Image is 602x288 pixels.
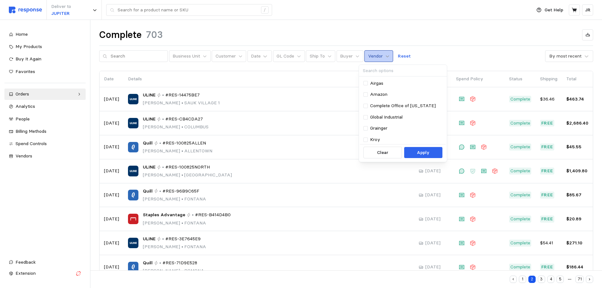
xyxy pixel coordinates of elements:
[104,76,119,83] p: Date
[519,276,526,283] button: 1
[541,264,553,271] p: Free
[180,172,184,178] span: •
[4,66,86,77] a: Favorites
[169,50,211,62] button: Business Unit
[566,192,588,199] p: $85.67
[540,96,557,103] p: $36.46
[544,7,563,14] p: Get Help
[4,257,86,268] button: Feedback
[104,120,119,127] p: [DATE]
[4,138,86,150] a: Spend Controls
[128,94,138,104] img: ULINE
[510,216,530,223] p: Complete
[4,126,86,137] a: Billing Methods
[146,29,163,41] h1: 703
[128,214,138,224] img: Staples Advantage
[425,264,441,271] p: [DATE]
[377,149,388,156] p: Clear
[162,188,199,195] span: #RES-96B9C65F
[180,268,184,273] span: •
[143,267,204,274] p: [PERSON_NAME] POMONA
[195,211,231,218] span: #RES-B414D4B0
[104,192,119,199] p: [DATE]
[159,188,161,195] p: •
[180,244,184,249] span: •
[538,276,545,283] button: 3
[180,148,184,154] span: •
[370,102,436,109] p: Complete Office of [US_STATE]
[162,260,197,267] span: #RES-71D9E528
[128,190,138,200] img: Quill
[143,172,232,179] p: [PERSON_NAME] [GEOGRAPHIC_DATA]
[143,124,209,131] p: [PERSON_NAME] COLUMBUS
[575,276,584,283] button: 71
[104,240,119,247] p: [DATE]
[104,216,119,223] p: [DATE]
[4,113,86,125] a: People
[128,142,138,152] img: Quill
[128,76,410,83] p: Details
[370,125,387,132] p: Grainger
[547,276,555,283] button: 4
[15,270,36,276] span: Extension
[143,100,220,107] p: [PERSON_NAME] SAUK VILLAGE 1
[370,136,380,143] p: Kroy
[540,240,557,247] p: $54.41
[528,276,536,283] button: 2
[340,53,353,60] p: Buyer
[165,116,203,123] span: #RES-CB4CDA27
[180,100,184,106] span: •
[15,31,28,37] span: Home
[162,116,164,123] p: •
[510,240,530,247] p: Complete
[370,91,387,98] p: Amazon
[566,120,588,127] p: $2,686.40
[370,114,403,121] p: Global Industrial
[173,53,200,60] p: Business Unit
[4,89,86,100] a: Orders
[159,260,161,267] p: •
[510,144,530,150] p: Complete
[566,144,588,150] p: $45.55
[104,264,119,271] p: [DATE]
[15,69,35,74] span: Favorites
[4,41,86,52] a: My Products
[143,164,155,171] span: ULINE
[370,80,383,87] p: Airgas
[4,101,86,112] a: Analytics
[556,276,564,283] button: 5
[541,120,553,127] p: Free
[143,220,231,227] p: [PERSON_NAME] FONTANA
[180,196,184,202] span: •
[51,3,71,10] p: Deliver to
[111,51,164,62] input: Search
[165,92,200,99] span: #RES-14475BE7
[510,120,530,127] p: Complete
[143,188,153,195] span: Quill
[192,211,194,218] p: •
[9,7,42,13] img: svg%3e
[510,264,530,271] p: Complete
[216,53,236,60] p: Customer
[143,236,155,242] span: ULINE
[540,76,557,83] p: Shipping
[128,262,138,272] img: Quill
[15,56,41,62] span: Buy It Again
[212,50,246,62] button: Customer
[566,96,588,103] p: $463.74
[566,76,588,83] p: Total
[510,192,530,199] p: Complete
[143,116,155,123] span: ULINE
[541,192,553,199] p: Free
[417,149,429,156] p: Apply
[4,150,86,162] a: Vendors
[15,128,46,134] span: Billing Methods
[425,216,441,223] p: [DATE]
[509,76,531,83] p: Status
[143,243,206,250] p: [PERSON_NAME] FONTANA
[128,238,138,248] img: ULINE
[566,264,588,271] p: $186.44
[456,76,500,83] p: Spend Policy
[261,6,269,14] div: /
[143,92,155,99] span: ULINE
